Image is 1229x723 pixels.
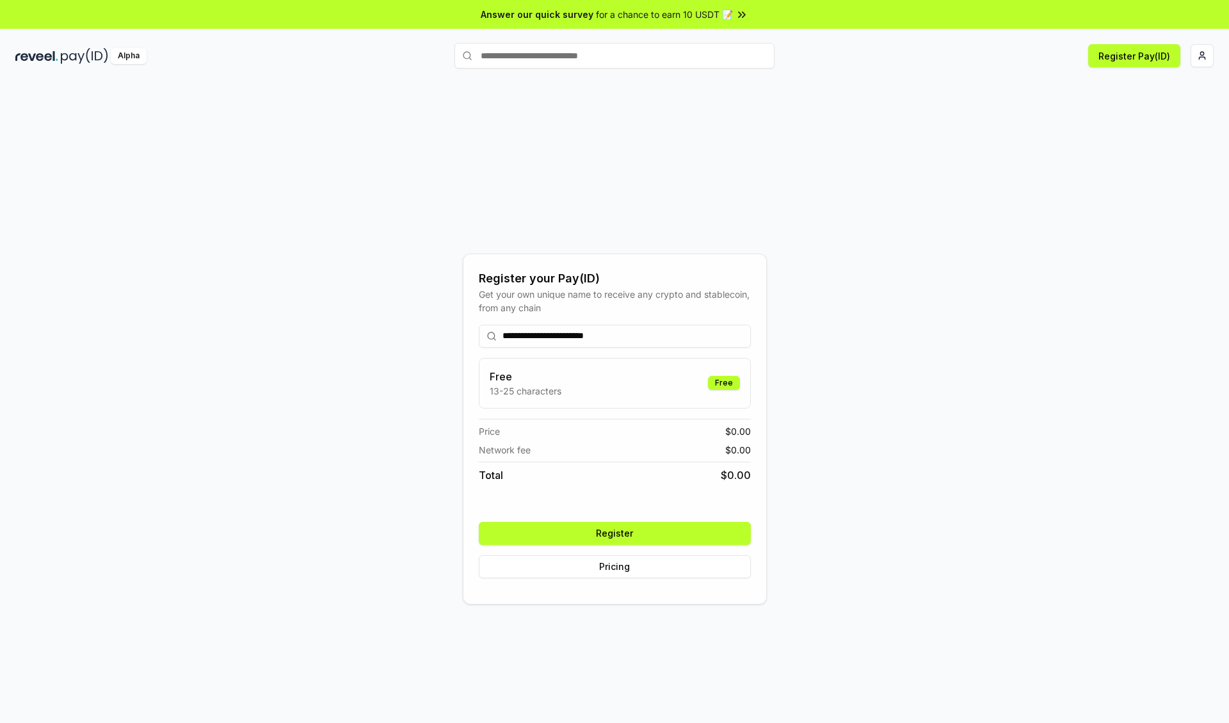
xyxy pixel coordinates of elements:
[479,555,751,578] button: Pricing
[479,425,500,438] span: Price
[596,8,733,21] span: for a chance to earn 10 USDT 📝
[490,384,561,398] p: 13-25 characters
[708,376,740,390] div: Free
[479,288,751,314] div: Get your own unique name to receive any crypto and stablecoin, from any chain
[479,270,751,288] div: Register your Pay(ID)
[725,443,751,457] span: $ 0.00
[479,443,531,457] span: Network fee
[479,522,751,545] button: Register
[111,48,147,64] div: Alpha
[725,425,751,438] span: $ 0.00
[15,48,58,64] img: reveel_dark
[721,467,751,483] span: $ 0.00
[61,48,108,64] img: pay_id
[481,8,593,21] span: Answer our quick survey
[490,369,561,384] h3: Free
[479,467,503,483] span: Total
[1088,44,1180,67] button: Register Pay(ID)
